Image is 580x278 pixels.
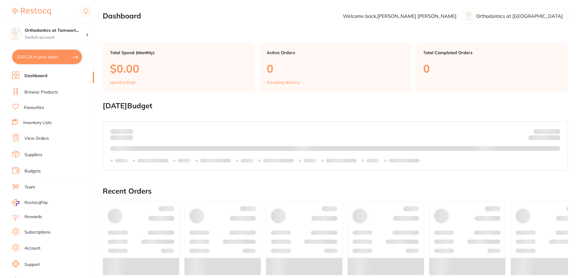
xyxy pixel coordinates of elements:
[12,50,82,64] button: $107.24 in your order
[103,187,568,195] h2: Recent Orders
[304,158,316,163] p: Labels
[267,50,404,55] p: Active Orders
[200,158,231,163] p: Labels extended
[24,89,58,95] a: Browse Products
[110,62,247,75] p: $0.00
[9,28,21,40] img: Orthodontics at Tamworth
[103,43,255,92] a: Total Spend (Monthly)$0.00spend inSept
[326,158,357,163] p: Labels extended
[110,50,247,55] p: Total Spend (Monthly)
[24,200,48,206] span: RestocqPay
[343,13,456,19] p: Welcome back, [PERSON_NAME] [PERSON_NAME]
[24,184,35,190] a: Team
[178,158,191,163] p: Labels
[366,158,379,163] p: Labels
[110,134,133,141] p: month
[24,73,47,79] a: Dashboard
[389,158,420,163] p: Labels extended
[24,105,44,111] a: Favourites
[137,158,168,163] p: Labels extended
[25,28,86,34] h4: Orthodontics at Tamworth
[123,129,133,134] strong: $0.00
[24,245,40,251] a: Account
[24,214,42,220] a: Rewards
[23,120,52,126] a: Inventory Lists
[24,136,49,142] a: View Orders
[103,102,568,110] h2: [DATE] Budget
[267,80,300,85] p: Awaiting delivery
[263,158,294,163] p: Labels extended
[110,80,135,85] p: spend in Sept
[12,5,51,18] a: Restocq Logo
[12,199,19,206] img: RestocqPay
[259,43,411,92] a: Active Orders0Awaiting delivery
[416,43,568,92] a: Total Completed Orders0
[24,229,50,235] a: Subscriptions
[115,158,128,163] p: Labels
[12,199,48,206] a: RestocqPay
[423,62,561,75] p: 0
[528,134,560,141] p: Remaining:
[24,152,42,158] a: Suppliers
[549,129,560,134] strong: $NaN
[476,13,563,19] p: Orthodontics at [GEOGRAPHIC_DATA]
[25,34,86,41] p: Switch account
[241,158,253,163] p: Labels
[24,168,41,174] a: Budgets
[103,12,141,20] h2: Dashboard
[24,262,40,268] a: Support
[533,129,560,134] p: Budget:
[267,62,404,75] p: 0
[423,50,561,55] p: Total Completed Orders
[12,8,51,15] img: Restocq Logo
[110,129,133,134] p: Spent:
[550,136,560,142] strong: $0.00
